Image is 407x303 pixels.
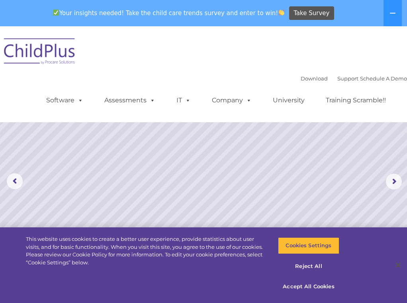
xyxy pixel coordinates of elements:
[301,75,328,82] a: Download
[278,10,284,16] img: 👏
[360,75,407,82] a: Schedule A Demo
[168,92,199,108] a: IT
[26,235,266,266] div: This website uses cookies to create a better user experience, provide statistics about user visit...
[278,278,339,295] button: Accept All Cookies
[204,92,260,108] a: Company
[96,92,163,108] a: Assessments
[38,92,91,108] a: Software
[318,92,394,108] a: Training Scramble!!
[294,6,329,20] span: Take Survey
[265,92,313,108] a: University
[289,6,334,20] a: Take Survey
[53,10,59,16] img: ✅
[278,258,339,275] button: Reject All
[278,237,339,254] button: Cookies Settings
[337,75,358,82] a: Support
[389,256,407,274] button: Close
[301,75,407,82] font: |
[49,5,288,21] span: Your insights needed! Take the child care trends survey and enter to win!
